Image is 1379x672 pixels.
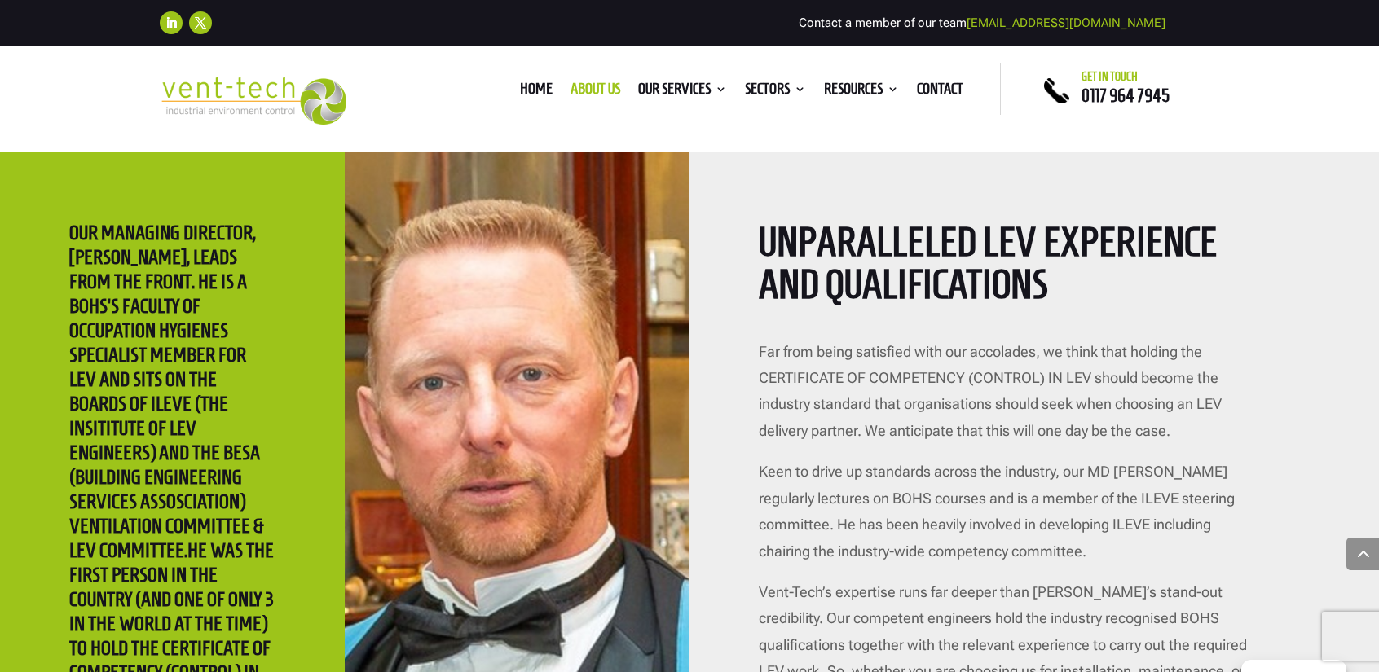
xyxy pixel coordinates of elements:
[520,83,553,101] a: Home
[759,339,1255,459] p: Far from being satisfied with our accolades, we think that holding the CERTIFICATE OF COMPETENCY ...
[638,83,727,101] a: Our Services
[160,11,183,34] a: Follow on LinkedIn
[759,459,1255,579] p: Keen to drive up standards across the industry, our MD [PERSON_NAME] regularly lectures on BOHS c...
[571,83,620,101] a: About us
[160,77,346,125] img: 2023-09-27T08_35_16.549ZVENT-TECH---Clear-background
[745,83,806,101] a: Sectors
[917,83,963,101] a: Contact
[967,15,1165,30] a: [EMAIL_ADDRESS][DOMAIN_NAME]
[799,15,1165,30] span: Contact a member of our team
[824,83,899,101] a: Resources
[189,11,212,34] a: Follow on X
[1082,70,1138,83] span: Get in touch
[759,221,1255,314] h2: Unparalleled LEV experience and qualifications
[1082,86,1170,105] a: 0117 964 7945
